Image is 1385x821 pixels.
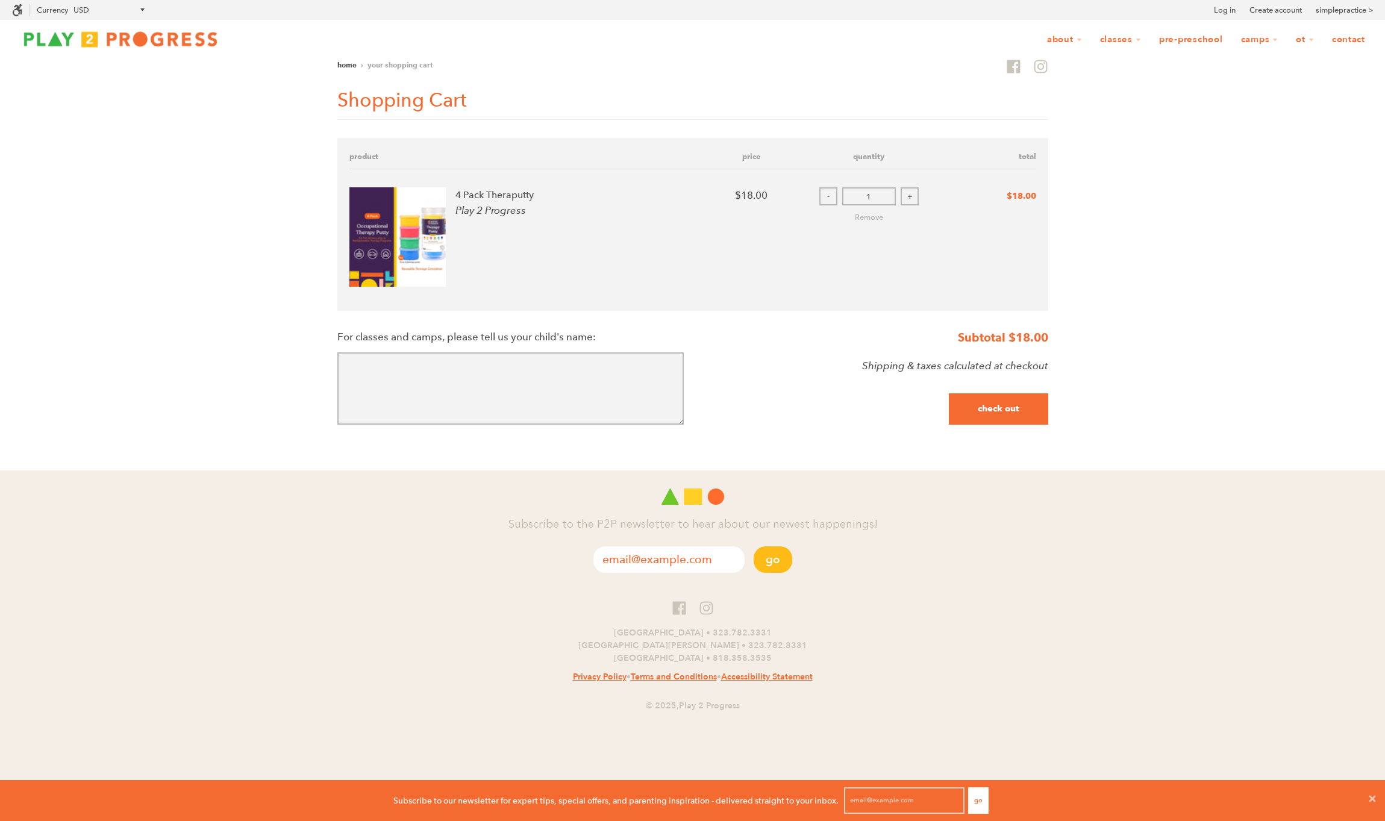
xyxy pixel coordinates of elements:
[12,27,229,51] img: Play2Progress logo
[901,187,919,205] button: +
[1039,28,1090,51] a: About
[1324,28,1373,51] a: Contact
[968,787,989,814] button: Go
[1151,28,1231,51] a: Pre-Preschool
[337,331,596,343] label: For classes and camps, please tell us your child's name:
[801,150,919,162] div: Quantity
[684,150,801,162] div: Price
[337,517,1048,534] h4: Subscribe to the P2P newsletter to hear about our newest happenings!
[1249,4,1302,16] a: Create account
[349,202,684,219] span: Play 2 Progress
[573,671,627,682] a: Privacy Policy
[349,187,684,203] a: 4 Pack Theraputty
[331,150,684,162] div: Product
[1288,28,1322,51] a: OT
[661,489,724,505] img: Play 2 Progress logo
[367,60,433,69] span: Your Shopping Cart
[1316,4,1373,16] a: simplepractice >
[721,671,813,682] a: Accessibility Statement
[754,546,792,573] button: Go
[337,60,357,69] a: Home
[1008,331,1048,345] span: $18.00
[337,59,433,71] nav: breadcrumbs
[862,360,1048,372] em: Shipping & taxes calculated at checkout
[1233,28,1286,51] a: Camps
[958,331,1005,345] span: Subtotal
[337,87,1048,120] h1: Shopping Cart
[593,546,745,573] input: email@example.com
[1214,4,1236,16] a: Log in
[1092,28,1149,51] a: Classes
[37,5,68,14] label: Currency
[361,60,363,69] span: ›
[393,794,839,807] p: Subscribe to our newsletter for expert tips, special offers, and parenting inspiration - delivere...
[679,700,740,711] a: Play 2 Progress
[949,393,1048,425] input: Check Out
[919,150,1036,162] div: Total
[844,787,964,814] input: email@example.com
[735,189,768,202] span: $18.00
[631,671,717,682] a: Terms and Conditions
[819,187,837,205] button: -
[819,211,919,223] a: Remove
[1007,191,1036,201] span: $18.00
